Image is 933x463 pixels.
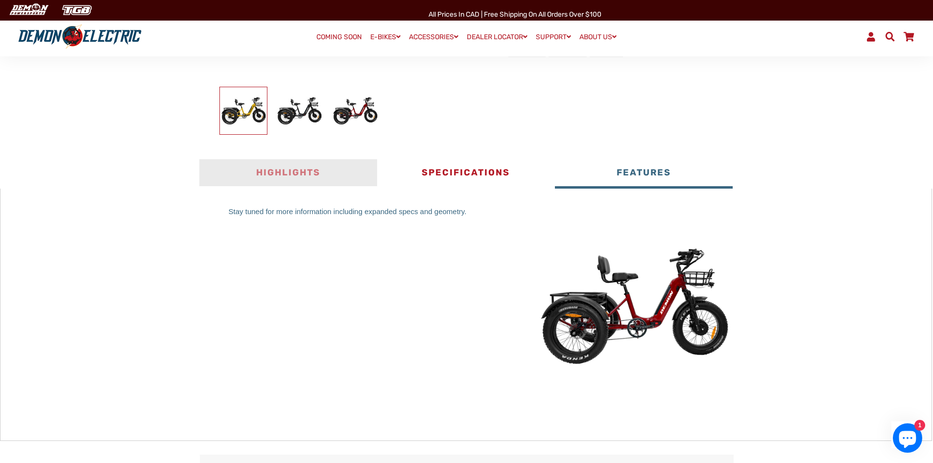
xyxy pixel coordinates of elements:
button: Highlights [199,159,377,189]
button: Specifications [377,159,555,189]
img: Trinity Foldable E-Trike [220,87,267,134]
img: Demon Electric logo [15,24,145,49]
inbox-online-store-chat: Shopify online store chat [890,423,925,455]
a: ABOUT US [576,30,620,44]
a: DEALER LOCATOR [463,30,531,44]
img: TGB Canada [57,2,97,18]
img: Trinity Foldable E-Trike [276,87,323,134]
a: COMING SOON [313,30,365,44]
img: L2RTrenityd_cd251318-cc83-42ba-88ce-fb9282a14318.jpg [534,206,733,405]
p: Stay tuned for more information including expanded specs and geometry. [229,206,505,218]
button: Features [555,159,733,189]
a: SUPPORT [532,30,574,44]
img: Demon Electric [5,2,52,18]
img: Trinity Foldable E-Trike [332,87,379,134]
a: ACCESSORIES [406,30,462,44]
a: E-BIKES [367,30,404,44]
span: All Prices in CAD | Free shipping on all orders over $100 [429,10,601,19]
